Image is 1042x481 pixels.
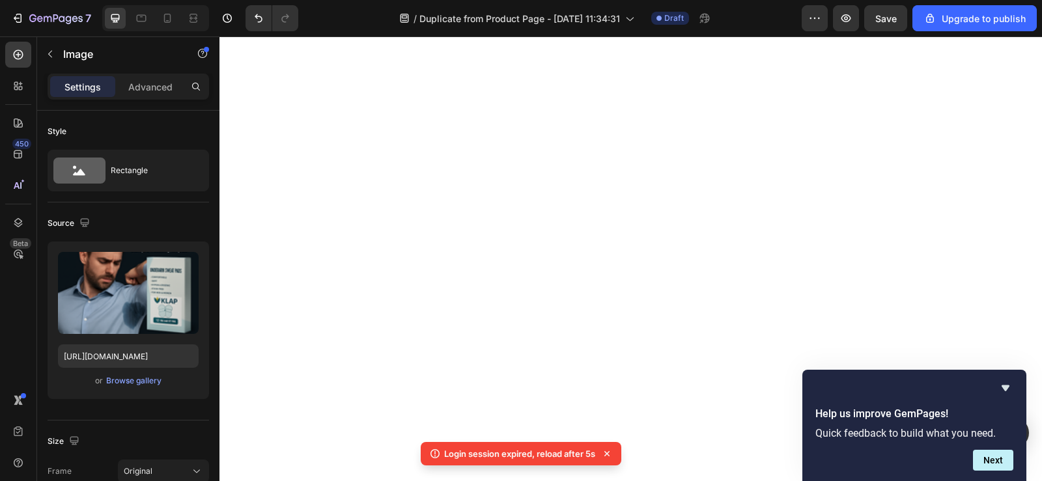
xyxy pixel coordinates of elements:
input: https://example.com/image.jpg [58,344,199,368]
button: Upgrade to publish [912,5,1037,31]
iframe: Design area [219,36,1042,481]
div: Source [48,215,92,232]
p: 7 [85,10,91,26]
img: preview-image [58,252,199,334]
span: Save [875,13,897,24]
span: Draft [664,12,684,24]
h2: Help us improve GemPages! [815,406,1013,422]
div: Browse gallery [106,375,162,387]
div: Beta [10,238,31,249]
p: Image [63,46,174,62]
div: 450 [12,139,31,149]
p: Advanced [128,80,173,94]
span: Duplicate from Product Page - [DATE] 11:34:31 [419,12,620,25]
span: / [414,12,417,25]
p: Quick feedback to build what you need. [815,427,1013,439]
p: Login session expired, reload after 5s [444,447,595,460]
div: Style [48,126,66,137]
button: Browse gallery [106,374,162,387]
div: Upgrade to publish [923,12,1026,25]
div: Rectangle [111,156,190,186]
div: Undo/Redo [246,5,298,31]
label: Frame [48,465,72,477]
button: Next question [973,450,1013,471]
button: Hide survey [998,380,1013,396]
span: or [95,373,103,389]
button: Save [864,5,907,31]
p: Settings [64,80,101,94]
button: 7 [5,5,97,31]
div: Size [48,433,82,450]
div: Help us improve GemPages! [815,380,1013,471]
span: Original [124,465,152,477]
